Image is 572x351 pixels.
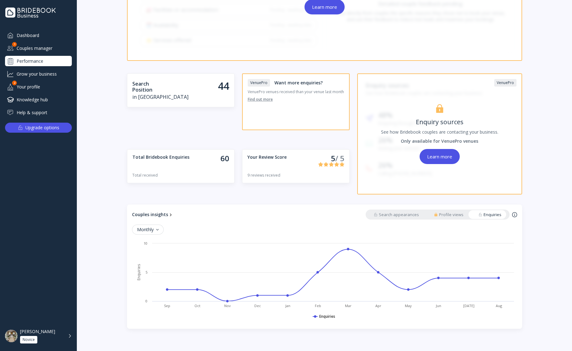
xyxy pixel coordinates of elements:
div: VenuePro venues received than your venue last month [248,90,344,94]
div: Your profile [5,82,72,92]
a: Grow your business [5,69,72,79]
div: 44 [218,81,229,91]
a: Total Bridebook EnquiriesTotal received60 [127,138,235,194]
text: May [405,303,412,308]
div: 5 [331,155,344,162]
a: Your profile2 [5,82,72,92]
div: Learn more [312,4,337,9]
div: Search Position [132,81,190,93]
text: Oct [194,303,200,308]
div: Couples insights [132,211,168,218]
text: Aug [495,303,502,308]
div: / 5 [335,153,344,163]
text: Enquiries [136,264,141,280]
h4: Want more enquiries? [274,80,344,85]
text: 0 [146,299,147,303]
div: Enquiries [479,212,501,218]
div: 9 reviews received [247,173,305,178]
text: 5 [146,270,147,274]
a: Dashboard [5,30,72,40]
text: Mar [345,303,351,308]
div: Learn more [427,154,452,159]
img: dpr=1,fit=cover,g=face,w=48,h=48 [5,330,18,342]
text: [DATE] [463,303,474,308]
button: Learn more [420,149,460,164]
text: Feb [315,303,321,308]
text: Nov [224,303,230,308]
div: Couples manager [5,43,72,53]
div: VenuePro [497,80,514,85]
div: in [GEOGRAPHIC_DATA] [132,94,188,100]
text: Dec [254,303,261,308]
a: Your Review Score9 reviews received5/ 5 [242,138,350,194]
div: Profile views [434,212,463,218]
text: Jan [285,303,290,308]
div: See how Bridebook couples are contacting your business. [380,129,499,135]
div: Novice [23,337,35,342]
text: Apr [375,303,381,308]
a: Performance [5,56,72,66]
a: Knowledge hub [5,94,72,105]
div: Monthly [137,227,159,232]
div: 2 [12,81,17,85]
div: 1 [12,42,17,47]
h4: Your Review Score [247,155,305,159]
div: Search appearances [374,212,419,218]
div: Upgrade options [25,123,59,132]
a: Couples insights [132,211,173,218]
a: Help & support [5,107,72,118]
button: Upgrade options [5,123,72,133]
text: Enquiries [319,314,335,319]
div: Find out more [248,97,273,102]
div: Only available for VenuePro venues [401,138,478,144]
text: Sep [164,303,170,308]
button: Monthly [132,225,164,235]
h4: Total Bridebook Enquiries [132,155,190,159]
text: 10 [144,241,147,246]
div: 60 [220,155,229,162]
div: Enquiry sources [416,118,463,126]
div: VenuePro [250,80,267,85]
text: Jun [436,303,441,308]
div: Total received [132,173,190,178]
div: [PERSON_NAME] [20,329,55,334]
a: Couples manager1 [5,43,72,53]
